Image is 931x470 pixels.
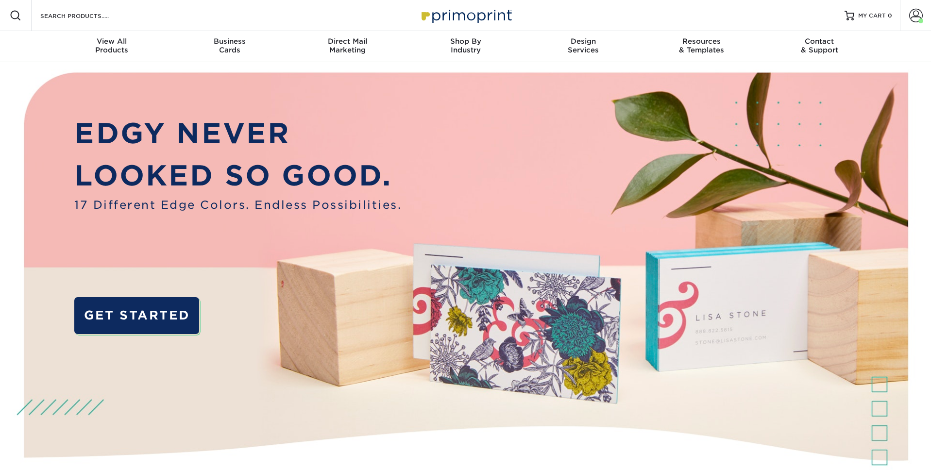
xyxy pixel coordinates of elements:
[74,197,402,214] span: 17 Different Edge Colors. Endless Possibilities.
[53,31,171,62] a: View AllProducts
[39,10,134,21] input: SEARCH PRODUCTS.....
[288,31,406,62] a: Direct MailMarketing
[525,37,643,54] div: Services
[643,37,761,54] div: & Templates
[170,31,288,62] a: BusinessCards
[53,37,171,46] span: View All
[74,297,199,334] a: GET STARTED
[406,31,525,62] a: Shop ByIndustry
[525,31,643,62] a: DesignServices
[170,37,288,46] span: Business
[643,37,761,46] span: Resources
[170,37,288,54] div: Cards
[761,31,879,62] a: Contact& Support
[761,37,879,46] span: Contact
[525,37,643,46] span: Design
[858,12,886,20] span: MY CART
[288,37,406,54] div: Marketing
[406,37,525,54] div: Industry
[643,31,761,62] a: Resources& Templates
[53,37,171,54] div: Products
[888,12,892,19] span: 0
[406,37,525,46] span: Shop By
[288,37,406,46] span: Direct Mail
[417,5,514,26] img: Primoprint
[74,113,402,154] p: EDGY NEVER
[74,155,402,197] p: LOOKED SO GOOD.
[761,37,879,54] div: & Support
